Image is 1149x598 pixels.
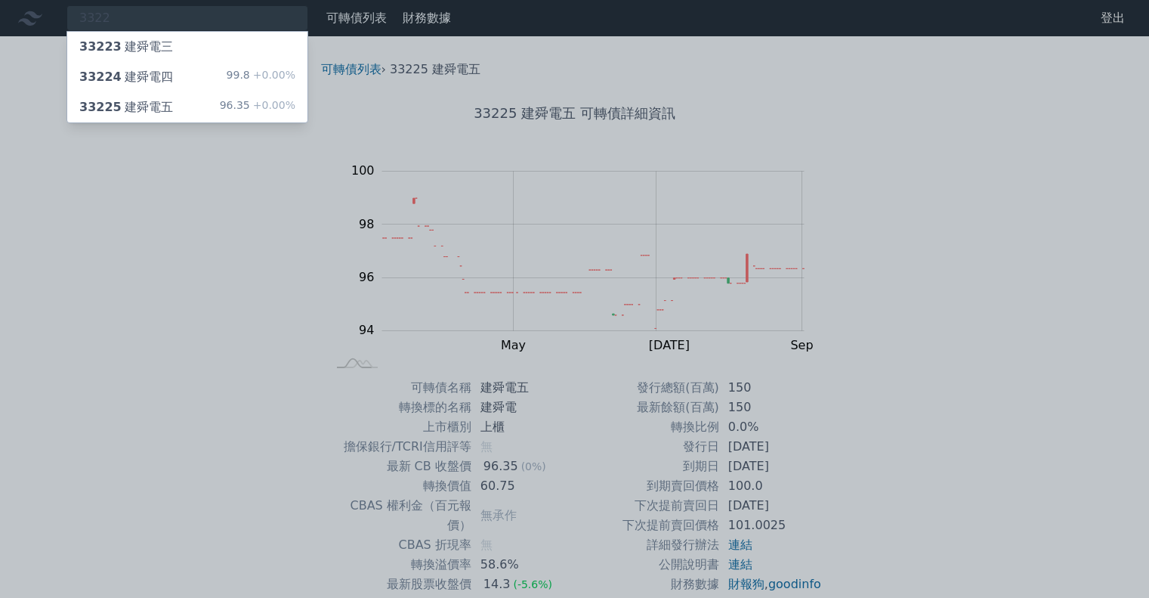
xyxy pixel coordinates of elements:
[220,98,295,116] div: 96.35
[67,92,307,122] a: 33225建舜電五 96.35+0.00%
[79,38,173,56] div: 建舜電三
[67,32,307,62] a: 33223建舜電三
[79,98,173,116] div: 建舜電五
[227,68,295,86] div: 99.8
[250,69,295,81] span: +0.00%
[250,99,295,111] span: +0.00%
[79,68,173,86] div: 建舜電四
[79,70,122,84] span: 33224
[67,62,307,92] a: 33224建舜電四 99.8+0.00%
[79,39,122,54] span: 33223
[79,100,122,114] span: 33225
